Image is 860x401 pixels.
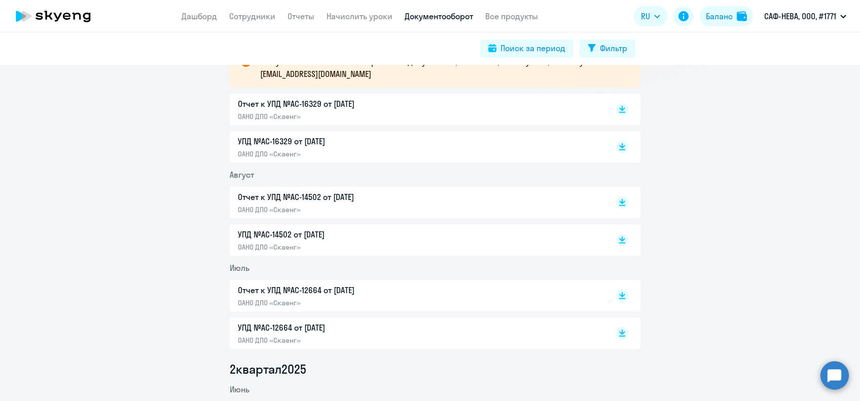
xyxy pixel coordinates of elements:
a: Отчет к УПД №AC-12664 от [DATE]ОАНО ДПО «Скаенг» [238,284,595,307]
p: Отчет к УПД №AC-12664 от [DATE] [238,284,451,296]
a: Отчет к УПД №AC-14502 от [DATE]ОАНО ДПО «Скаенг» [238,191,595,214]
a: Документооборот [405,11,473,21]
p: ОАНО ДПО «Скаенг» [238,205,451,214]
a: Дашборд [182,11,217,21]
a: Отчеты [288,11,314,21]
span: RU [641,10,650,22]
p: Отчет к УПД №AC-16329 от [DATE] [238,98,451,110]
button: САФ-НЕВА, ООО, #1771 [759,4,851,28]
a: Сотрудники [229,11,275,21]
a: УПД №AC-12664 от [DATE]ОАНО ДПО «Скаенг» [238,322,595,345]
div: Поиск за период [500,42,565,54]
a: УПД №AC-14502 от [DATE]ОАНО ДПО «Скаенг» [238,228,595,252]
span: Июль [230,263,249,273]
p: УПД №AC-14502 от [DATE] [238,228,451,240]
p: УПД №AC-16329 от [DATE] [238,135,451,147]
a: Все продукты [485,11,538,21]
p: ОАНО ДПО «Скаенг» [238,298,451,307]
img: balance [737,11,747,21]
button: Поиск за период [480,39,574,58]
div: Фильтр [600,42,627,54]
p: УПД №AC-12664 от [DATE] [238,322,451,334]
button: RU [634,6,667,26]
span: Август [230,170,254,180]
p: Отчет к УПД №AC-14502 от [DATE] [238,191,451,203]
p: САФ-НЕВА, ООО, #1771 [764,10,836,22]
a: УПД №AC-16329 от [DATE]ОАНО ДПО «Скаенг» [238,135,595,158]
p: ОАНО ДПО «Скаенг» [238,243,451,252]
p: ОАНО ДПО «Скаенг» [238,336,451,345]
p: ОАНО ДПО «Скаенг» [238,149,451,158]
span: Июнь [230,384,249,394]
p: В случае возникновения вопросов по документам, напишите, пожалуйста, на почту [EMAIL_ADDRESS][DOM... [260,56,622,80]
li: 2 квартал 2025 [230,361,640,377]
button: Балансbalance [700,6,753,26]
div: Баланс [706,10,733,22]
button: Фильтр [580,39,635,58]
p: ОАНО ДПО «Скаенг» [238,112,451,121]
a: Начислить уроки [327,11,392,21]
a: Отчет к УПД №AC-16329 от [DATE]ОАНО ДПО «Скаенг» [238,98,595,121]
